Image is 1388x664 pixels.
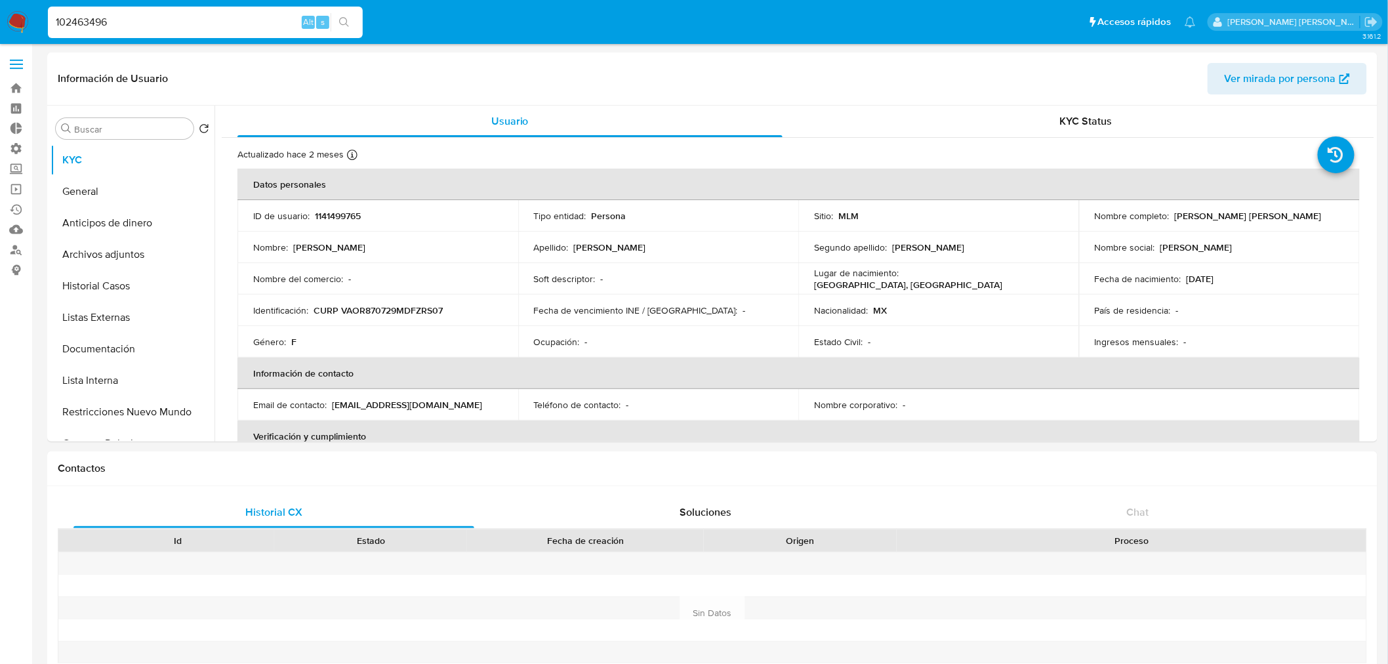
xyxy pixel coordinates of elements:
[253,210,310,222] p: ID de usuario :
[1095,304,1171,316] p: País de residencia :
[253,304,308,316] p: Identificación :
[237,169,1360,200] th: Datos personales
[51,302,214,333] button: Listas Externas
[51,239,214,270] button: Archivos adjuntos
[1095,273,1181,285] p: Fecha de nacimiento :
[873,304,887,316] p: MX
[713,534,888,547] div: Origen
[237,148,344,161] p: Actualizado hace 2 meses
[1095,336,1179,348] p: Ingresos mensuales :
[1187,273,1214,285] p: [DATE]
[585,336,588,348] p: -
[253,336,286,348] p: Género :
[58,72,168,85] h1: Información de Usuario
[1364,15,1378,29] a: Salir
[1208,63,1367,94] button: Ver mirada por persona
[199,123,209,138] button: Volver al orden por defecto
[58,462,1367,475] h1: Contactos
[574,241,646,253] p: [PERSON_NAME]
[61,123,71,134] button: Buscar
[237,421,1360,452] th: Verificación y cumplimiento
[476,534,695,547] div: Fecha de creación
[1060,114,1112,129] span: KYC Status
[1184,336,1187,348] p: -
[814,304,868,316] p: Nacionalidad :
[743,304,746,316] p: -
[592,210,626,222] p: Persona
[1095,210,1170,222] p: Nombre completo :
[534,304,738,316] p: Fecha de vencimiento INE / [GEOGRAPHIC_DATA] :
[1098,15,1172,29] span: Accesos rápidos
[51,428,214,459] button: Cruces y Relaciones
[534,399,621,411] p: Teléfono de contacto :
[74,123,188,135] input: Buscar
[1127,505,1149,520] span: Chat
[1225,63,1336,94] span: Ver mirada por persona
[814,336,863,348] p: Estado Civil :
[51,176,214,207] button: General
[51,396,214,428] button: Restricciones Nuevo Mundo
[51,207,214,239] button: Anticipos de dinero
[51,365,214,396] button: Lista Interna
[253,273,343,285] p: Nombre del comercio :
[321,16,325,28] span: s
[534,336,580,348] p: Ocupación :
[51,270,214,302] button: Historial Casos
[534,241,569,253] p: Apellido :
[303,16,314,28] span: Alt
[814,399,897,411] p: Nombre corporativo :
[1185,16,1196,28] a: Notificaciones
[534,210,586,222] p: Tipo entidad :
[1176,304,1179,316] p: -
[626,399,629,411] p: -
[680,505,732,520] span: Soluciones
[534,273,596,285] p: Soft descriptor :
[293,241,365,253] p: [PERSON_NAME]
[48,14,363,31] input: Buscar usuario o caso...
[331,13,357,31] button: search-icon
[838,210,859,222] p: MLM
[283,534,458,547] div: Estado
[315,210,361,222] p: 1141499765
[903,399,905,411] p: -
[1175,210,1322,222] p: [PERSON_NAME] [PERSON_NAME]
[814,279,1002,291] p: [GEOGRAPHIC_DATA], [GEOGRAPHIC_DATA]
[237,358,1360,389] th: Información de contacto
[348,273,351,285] p: -
[291,336,296,348] p: F
[245,505,302,520] span: Historial CX
[1160,241,1233,253] p: [PERSON_NAME]
[51,333,214,365] button: Documentación
[253,399,327,411] p: Email de contacto :
[332,399,482,411] p: [EMAIL_ADDRESS][DOMAIN_NAME]
[601,273,603,285] p: -
[1095,241,1155,253] p: Nombre social :
[814,210,833,222] p: Sitio :
[906,534,1357,547] div: Proceso
[892,241,964,253] p: [PERSON_NAME]
[91,534,265,547] div: Id
[1228,16,1360,28] p: marianela.tarsia@mercadolibre.com
[253,241,288,253] p: Nombre :
[51,144,214,176] button: KYC
[814,241,887,253] p: Segundo apellido :
[491,114,529,129] span: Usuario
[868,336,870,348] p: -
[314,304,443,316] p: CURP VAOR870729MDFZRS07
[814,267,899,279] p: Lugar de nacimiento :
